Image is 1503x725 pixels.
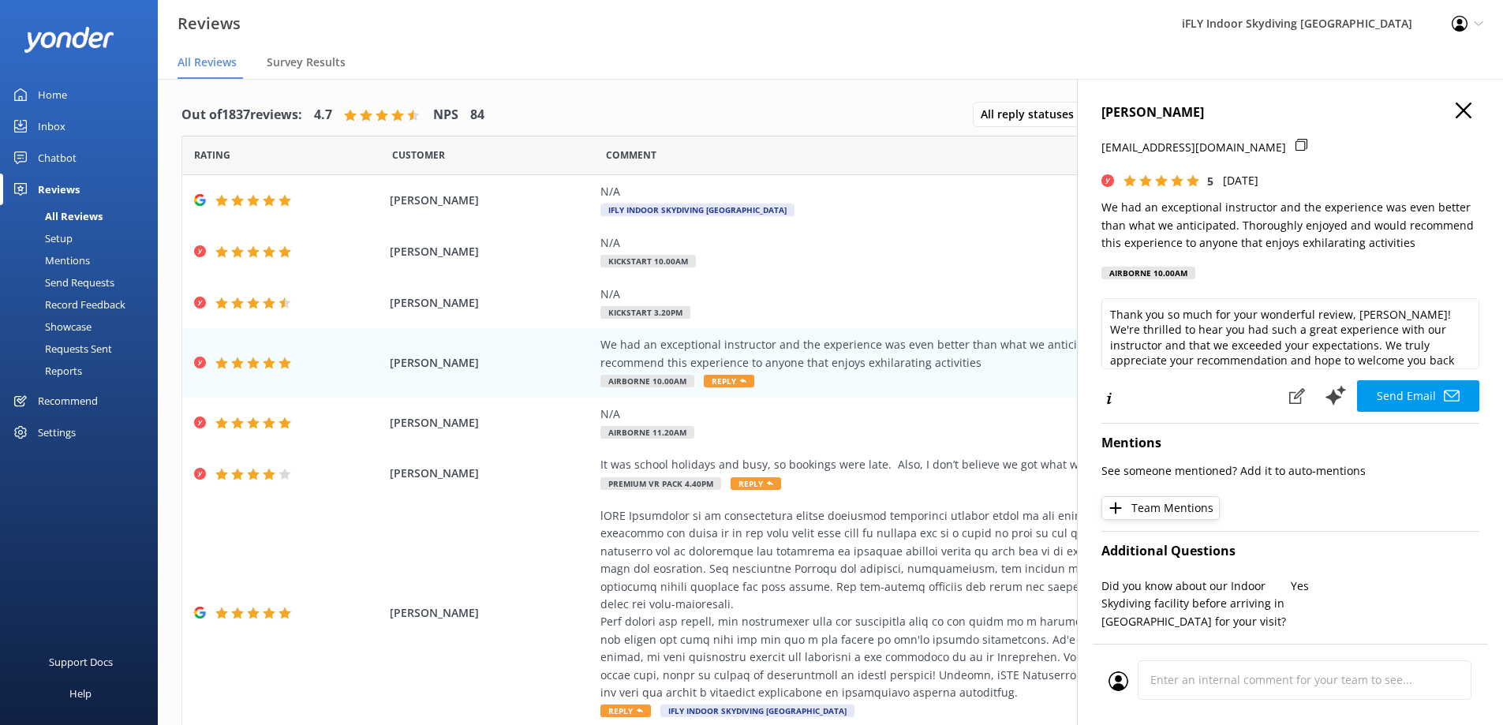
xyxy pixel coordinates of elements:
[38,110,65,142] div: Inbox
[1101,577,1291,630] p: Did you know about our Indoor Skydiving facility before arriving in [GEOGRAPHIC_DATA] for your vi...
[9,227,73,249] div: Setup
[9,227,158,249] a: Setup
[704,375,754,387] span: Reply
[9,205,158,227] a: All Reviews
[600,183,1318,200] div: N/A
[9,271,114,293] div: Send Requests
[9,360,158,382] a: Reports
[1101,199,1479,252] p: We had an exceptional instructor and the experience was even better than what we anticipated. Tho...
[314,105,332,125] h4: 4.7
[390,604,593,622] span: [PERSON_NAME]
[600,286,1318,303] div: N/A
[194,148,230,163] span: Date
[9,316,92,338] div: Showcase
[600,477,721,490] span: Premium VR Pack 4.40pm
[38,385,98,417] div: Recommend
[390,354,593,372] span: [PERSON_NAME]
[24,27,114,53] img: yonder-white-logo.png
[1101,462,1479,480] p: See someone mentioned? Add it to auto-mentions
[38,417,76,448] div: Settings
[38,79,67,110] div: Home
[1357,380,1479,412] button: Send Email
[1101,103,1479,123] h4: [PERSON_NAME]
[9,249,90,271] div: Mentions
[1207,174,1213,189] span: 5
[1101,541,1479,562] h4: Additional Questions
[178,54,237,70] span: All Reviews
[600,255,696,267] span: Kickstart 10.00am
[9,293,125,316] div: Record Feedback
[600,426,694,439] span: Airborne 11.20am
[390,465,593,482] span: [PERSON_NAME]
[38,142,77,174] div: Chatbot
[9,249,158,271] a: Mentions
[1456,103,1471,120] button: Close
[390,243,593,260] span: [PERSON_NAME]
[9,360,82,382] div: Reports
[390,294,593,312] span: [PERSON_NAME]
[38,174,80,205] div: Reviews
[392,148,445,163] span: Date
[600,507,1318,701] div: lORE Ipsumdolor si am consectetura elitse doeiusmod temporinci utlabor etdol ma ali enima mi Veni...
[69,678,92,709] div: Help
[1101,267,1195,279] div: Airborne 10.00am
[600,204,794,216] span: iFLY Indoor Skydiving [GEOGRAPHIC_DATA]
[600,375,694,387] span: Airborne 10.00am
[390,192,593,209] span: [PERSON_NAME]
[1101,139,1286,156] p: [EMAIL_ADDRESS][DOMAIN_NAME]
[1101,298,1479,369] textarea: Thank you so much for your wonderful review, [PERSON_NAME]! We're thrilled to hear you had such a...
[660,704,854,717] span: iFLY Indoor Skydiving [GEOGRAPHIC_DATA]
[606,148,656,163] span: Question
[9,293,158,316] a: Record Feedback
[178,11,241,36] h3: Reviews
[1223,172,1258,189] p: [DATE]
[600,704,651,717] span: Reply
[600,306,690,319] span: Kickstart 3.20pm
[9,316,158,338] a: Showcase
[1291,577,1480,595] p: Yes
[9,338,158,360] a: Requests Sent
[390,414,593,432] span: [PERSON_NAME]
[267,54,346,70] span: Survey Results
[1109,671,1128,691] img: user_profile.svg
[9,205,103,227] div: All Reviews
[470,105,484,125] h4: 84
[600,405,1318,423] div: N/A
[49,646,113,678] div: Support Docs
[433,105,458,125] h4: NPS
[181,105,302,125] h4: Out of 1837 reviews:
[981,106,1083,123] span: All reply statuses
[1101,496,1220,520] button: Team Mentions
[9,338,112,360] div: Requests Sent
[600,456,1318,473] div: It was school holidays and busy, so bookings were late. Also, I don’t believe we got what we actu...
[1101,433,1479,454] h4: Mentions
[600,234,1318,252] div: N/A
[9,271,158,293] a: Send Requests
[731,477,781,490] span: Reply
[600,336,1318,372] div: We had an exceptional instructor and the experience was even better than what we anticipated. Tho...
